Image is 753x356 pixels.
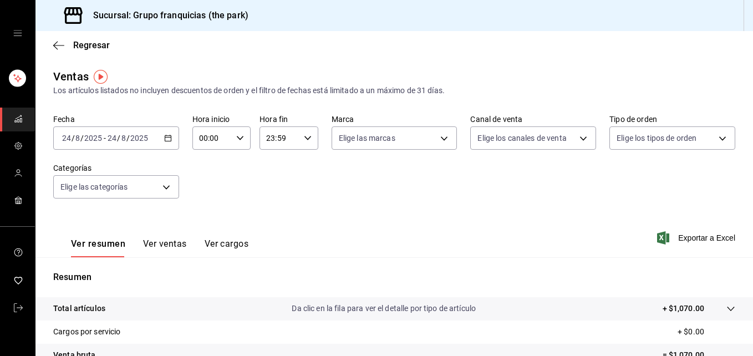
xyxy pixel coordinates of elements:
span: / [126,134,130,143]
p: Total artículos [53,303,105,314]
span: Elige los canales de venta [477,133,566,144]
input: ---- [130,134,149,143]
img: Tooltip marker [94,70,108,84]
button: Ver ventas [143,238,187,257]
p: + $1,070.00 [663,303,704,314]
label: Hora fin [260,115,318,123]
div: Ventas [53,68,89,85]
h3: Sucursal: Grupo franquicias (the park) [84,9,248,22]
input: -- [62,134,72,143]
label: Canal de venta [470,115,596,123]
span: Regresar [73,40,110,50]
input: -- [75,134,80,143]
label: Hora inicio [192,115,251,123]
p: Cargos por servicio [53,326,121,338]
button: open drawer [13,29,22,38]
input: -- [107,134,117,143]
span: Elige las categorías [60,181,128,192]
div: Los artículos listados no incluyen descuentos de orden y el filtro de fechas está limitado a un m... [53,85,735,96]
button: Ver cargos [205,238,249,257]
label: Fecha [53,115,179,123]
input: -- [121,134,126,143]
span: - [104,134,106,143]
span: Elige los tipos de orden [617,133,696,144]
input: ---- [84,134,103,143]
button: Exportar a Excel [659,231,735,245]
button: Ver resumen [71,238,125,257]
span: Elige las marcas [339,133,395,144]
p: Da clic en la fila para ver el detalle por tipo de artículo [292,303,476,314]
span: / [72,134,75,143]
label: Categorías [53,164,179,172]
p: Resumen [53,271,735,284]
button: Regresar [53,40,110,50]
p: + $0.00 [678,326,735,338]
span: / [80,134,84,143]
label: Tipo de orden [609,115,735,123]
label: Marca [332,115,457,123]
div: navigation tabs [71,238,248,257]
span: / [117,134,120,143]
